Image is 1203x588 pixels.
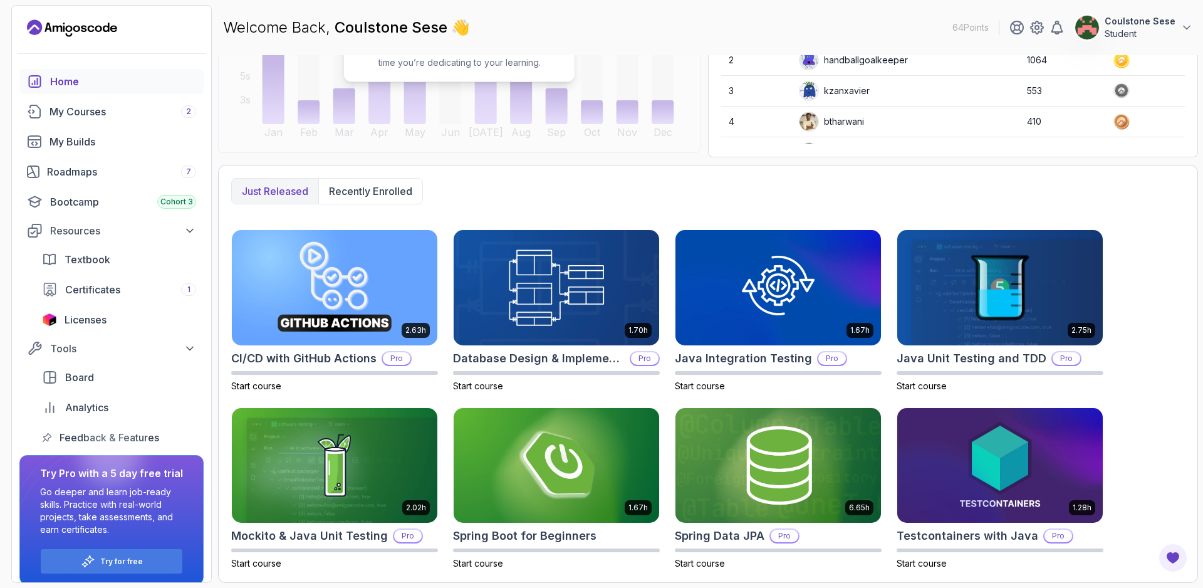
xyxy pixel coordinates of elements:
[799,142,858,162] div: Xormios
[799,112,818,131] img: user profile image
[19,129,204,154] a: builds
[65,252,110,267] span: Textbook
[454,408,659,523] img: Spring Boot for Beginners card
[232,408,437,523] img: Mockito & Java Unit Testing card
[232,179,318,204] button: Just released
[19,159,204,184] a: roadmaps
[186,167,191,177] span: 7
[34,425,204,450] a: feedback
[1105,28,1175,40] p: Student
[1073,503,1091,513] p: 1.28h
[242,184,308,199] p: Just released
[721,137,791,168] td: 5
[799,81,870,101] div: kzanxavier
[47,164,196,179] div: Roadmaps
[1019,107,1105,137] td: 410
[34,307,204,332] a: licenses
[50,74,196,89] div: Home
[49,134,196,149] div: My Builds
[394,530,422,542] p: Pro
[19,99,204,124] a: courses
[1071,325,1091,335] p: 2.75h
[454,230,659,345] img: Database Design & Implementation card
[799,112,864,132] div: btharwani
[60,430,159,445] span: Feedback & Features
[897,408,1103,523] img: Testcontainers with Java card
[65,282,120,297] span: Certificates
[799,50,908,70] div: handballgoalkeeper
[65,370,94,385] span: Board
[675,407,882,570] a: Spring Data JPA card6.65hSpring Data JPAProStart course
[231,558,281,569] span: Start course
[40,486,183,536] p: Go deeper and learn job-ready skills. Practice with real-world projects, take assessments, and ea...
[50,194,196,209] div: Bootcamp
[34,277,204,302] a: certificates
[631,352,659,365] p: Pro
[897,229,1103,392] a: Java Unit Testing and TDD card2.75hJava Unit Testing and TDDProStart course
[721,76,791,107] td: 3
[675,558,725,569] span: Start course
[19,69,204,94] a: home
[1075,16,1099,39] img: user profile image
[223,18,470,38] p: Welcome Back,
[897,230,1103,345] img: Java Unit Testing and TDD card
[34,395,204,420] a: analytics
[675,230,881,345] img: Java Integration Testing card
[383,352,410,365] p: Pro
[42,313,57,326] img: jetbrains icon
[675,527,764,545] h2: Spring Data JPA
[897,558,947,569] span: Start course
[405,325,426,335] p: 2.63h
[49,104,196,119] div: My Courses
[19,219,204,242] button: Resources
[65,400,108,415] span: Analytics
[329,184,412,199] p: Recently enrolled
[34,247,204,272] a: textbook
[1053,352,1080,365] p: Pro
[406,503,426,513] p: 2.02h
[335,18,451,36] span: Coulstone Sese
[318,179,422,204] button: Recently enrolled
[232,230,437,345] img: CI/CD with GitHub Actions card
[453,527,596,545] h2: Spring Boot for Beginners
[799,143,818,162] img: default monster avatar
[50,223,196,238] div: Resources
[675,350,812,367] h2: Java Integration Testing
[100,557,143,567] a: Try for free
[231,527,388,545] h2: Mockito & Java Unit Testing
[27,18,117,38] a: Landing page
[1019,76,1105,107] td: 553
[34,365,204,390] a: board
[721,107,791,137] td: 4
[349,44,570,69] p: Start watching courses to see how much time you’re dedicating to your learning.
[850,325,870,335] p: 1.67h
[231,350,377,367] h2: CI/CD with GitHub Actions
[160,197,193,207] span: Cohort 3
[1075,15,1193,40] button: user profile imageCoulstone SeseStudent
[818,352,846,365] p: Pro
[231,229,438,392] a: CI/CD with GitHub Actions card2.63hCI/CD with GitHub ActionsProStart course
[1044,530,1072,542] p: Pro
[849,503,870,513] p: 6.65h
[453,350,625,367] h2: Database Design & Implementation
[952,21,989,34] p: 64 Points
[19,189,204,214] a: bootcamp
[1019,137,1105,168] td: 332
[721,45,791,76] td: 2
[897,381,947,391] span: Start course
[453,229,660,392] a: Database Design & Implementation card1.70hDatabase Design & ImplementationProStart course
[231,381,281,391] span: Start course
[897,527,1038,545] h2: Testcontainers with Java
[453,558,503,569] span: Start course
[897,407,1103,570] a: Testcontainers with Java card1.28hTestcontainers with JavaProStart course
[50,341,196,356] div: Tools
[40,549,183,574] button: Try for free
[65,312,107,327] span: Licenses
[187,285,190,295] span: 1
[675,408,881,523] img: Spring Data JPA card
[449,14,474,40] span: 👋
[1158,543,1188,573] button: Open Feedback Button
[453,381,503,391] span: Start course
[231,407,438,570] a: Mockito & Java Unit Testing card2.02hMockito & Java Unit TestingProStart course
